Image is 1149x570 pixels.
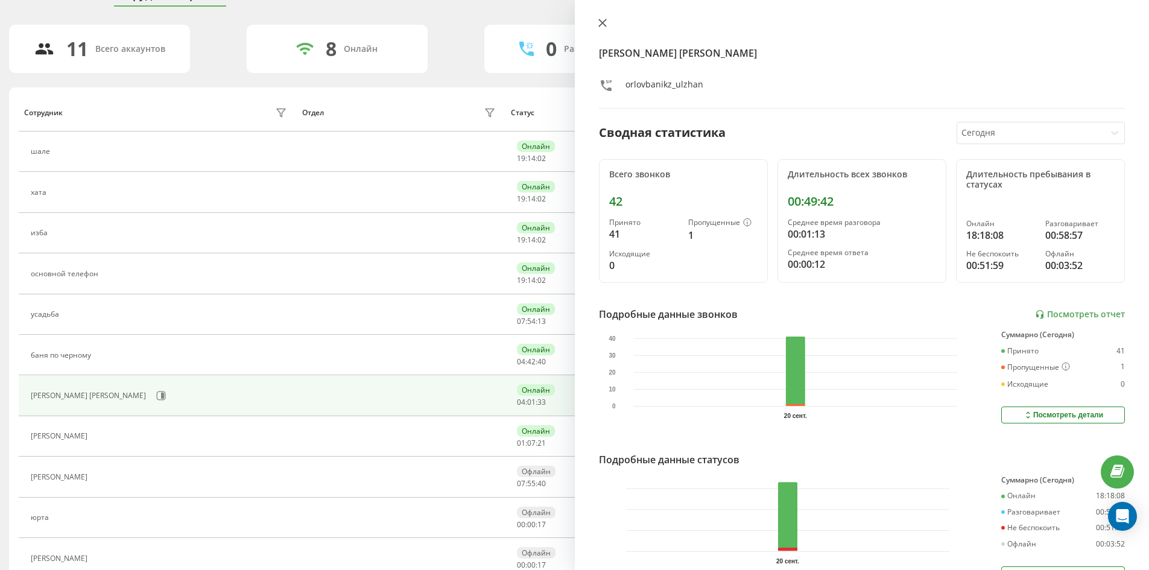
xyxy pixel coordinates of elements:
[1023,410,1103,420] div: Посмотреть детали
[609,352,616,359] text: 30
[1121,380,1125,388] div: 0
[517,236,546,244] div: : :
[788,257,936,271] div: 00:00:12
[1045,258,1115,273] div: 00:03:52
[31,310,62,318] div: усадьба
[517,425,555,437] div: Онлайн
[517,384,555,396] div: Онлайн
[517,561,546,569] div: : :
[527,235,536,245] span: 14
[546,37,557,60] div: 0
[517,141,555,152] div: Онлайн
[517,521,546,529] div: : :
[527,438,536,448] span: 07
[31,351,94,359] div: баня по черному
[537,275,546,285] span: 02
[517,439,546,448] div: : :
[1045,228,1115,242] div: 00:58:57
[537,519,546,530] span: 17
[537,153,546,163] span: 02
[966,250,1036,258] div: Не беспокоить
[1096,524,1125,532] div: 00:51:59
[1096,492,1125,500] div: 18:18:08
[517,317,546,326] div: : :
[599,124,726,142] div: Сводная статистика
[966,169,1115,190] div: Длительность пребывания в статусах
[66,37,88,60] div: 11
[599,46,1125,60] h4: [PERSON_NAME] [PERSON_NAME]
[1001,363,1070,372] div: Пропущенные
[783,413,806,419] text: 20 сент.
[344,44,378,54] div: Онлайн
[1001,347,1039,355] div: Принято
[612,403,615,410] text: 0
[599,307,738,321] div: Подробные данные звонков
[688,228,758,242] div: 1
[609,169,758,180] div: Всего звонков
[517,519,525,530] span: 00
[302,109,324,117] div: Отдел
[527,275,536,285] span: 14
[517,194,525,204] span: 19
[517,480,546,488] div: : :
[966,228,1036,242] div: 18:18:08
[95,44,165,54] div: Всего аккаунтов
[31,513,52,522] div: юрта
[1096,508,1125,516] div: 00:58:57
[1045,220,1115,228] div: Разговаривает
[776,558,799,565] text: 20 сент.
[517,154,546,163] div: : :
[517,222,555,233] div: Онлайн
[31,270,101,278] div: основной телефон
[537,316,546,326] span: 13
[1116,347,1125,355] div: 41
[966,258,1036,273] div: 00:51:59
[1001,476,1125,484] div: Суммарно (Сегодня)
[609,386,616,393] text: 10
[788,249,936,257] div: Среднее время ответа
[517,262,555,274] div: Онлайн
[1001,331,1125,339] div: Суммарно (Сегодня)
[1001,492,1036,500] div: Онлайн
[517,153,525,163] span: 19
[517,344,555,355] div: Онлайн
[527,397,536,407] span: 01
[31,147,53,156] div: шале
[1001,524,1060,532] div: Не беспокоить
[788,218,936,227] div: Среднее время разговора
[517,397,525,407] span: 04
[1001,407,1125,423] button: Посмотреть детали
[966,220,1036,228] div: Онлайн
[609,194,758,209] div: 42
[517,276,546,285] div: : :
[1045,250,1115,258] div: Офлайн
[527,478,536,489] span: 55
[517,195,546,203] div: : :
[609,258,679,273] div: 0
[326,37,337,60] div: 8
[527,316,536,326] span: 54
[517,358,546,366] div: : :
[537,438,546,448] span: 21
[599,452,739,467] div: Подробные данные статусов
[517,466,556,477] div: Офлайн
[517,181,555,192] div: Онлайн
[609,369,616,376] text: 20
[537,235,546,245] span: 02
[609,335,616,342] text: 40
[517,275,525,285] span: 19
[537,478,546,489] span: 40
[511,109,534,117] div: Статус
[537,560,546,570] span: 17
[31,432,90,440] div: [PERSON_NAME]
[609,227,679,241] div: 41
[1001,380,1048,388] div: Исходящие
[1001,540,1036,548] div: Офлайн
[517,507,556,518] div: Офлайн
[625,78,703,96] div: orlovbanikz_ulzhan
[527,560,536,570] span: 00
[517,560,525,570] span: 00
[609,218,679,227] div: Принято
[517,478,525,489] span: 07
[1121,363,1125,372] div: 1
